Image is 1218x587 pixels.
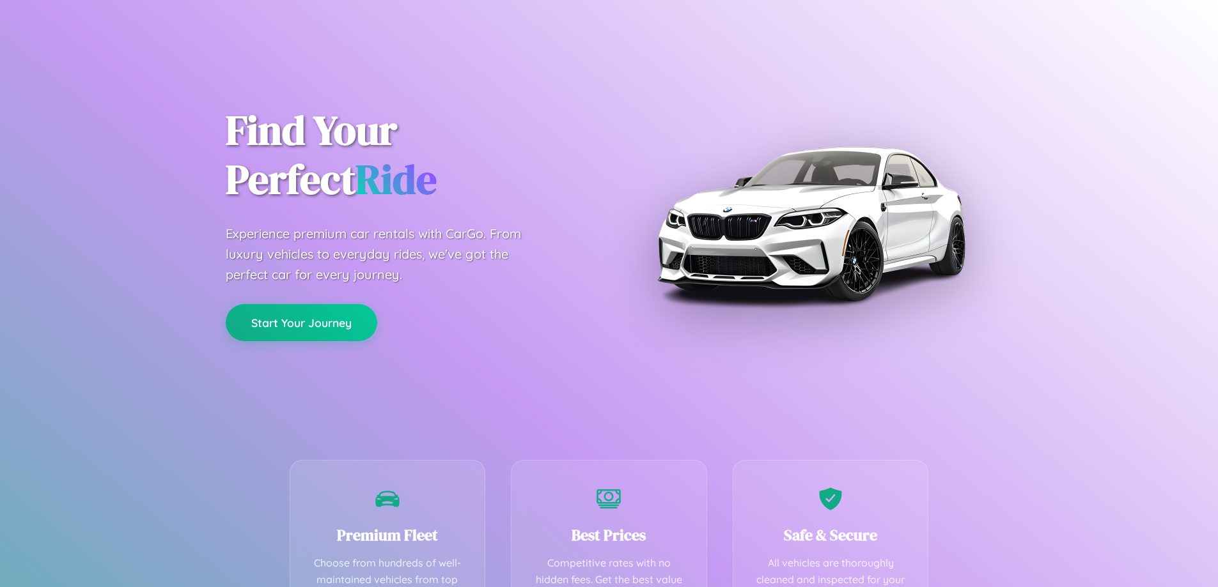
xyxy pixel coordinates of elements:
[753,524,909,545] h3: Safe & Secure
[309,524,466,545] h3: Premium Fleet
[651,64,971,383] img: Premium BMW car rental vehicle
[226,224,545,285] p: Experience premium car rentals with CarGo. From luxury vehicles to everyday rides, we've got the ...
[226,106,590,204] h1: Find Your Perfect
[226,304,377,341] button: Start Your Journey
[531,524,687,545] h3: Best Prices
[355,151,437,207] span: Ride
